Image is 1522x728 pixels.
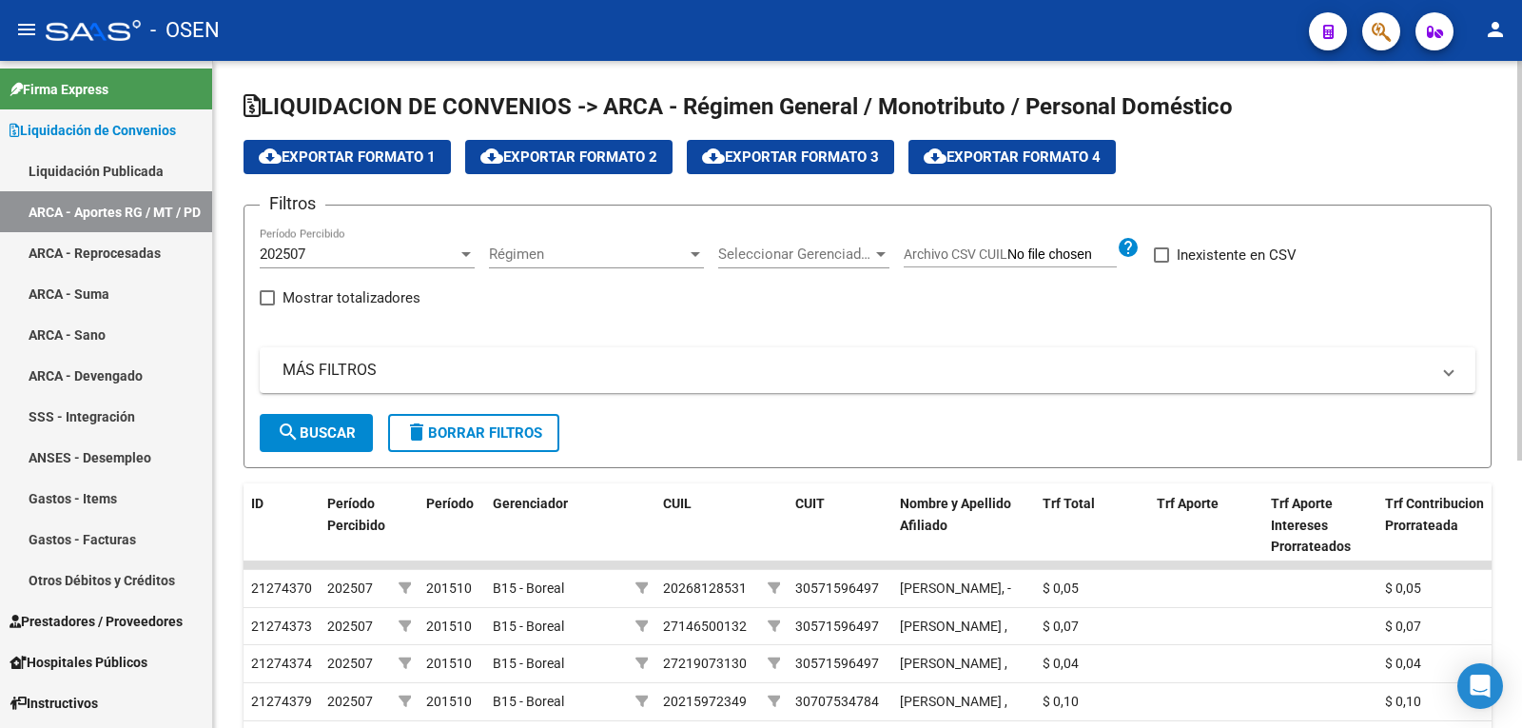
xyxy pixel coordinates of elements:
span: 201510 [426,619,472,634]
span: Trf Aporte Intereses Prorrateados [1271,496,1351,555]
span: $ 0,07 [1043,619,1079,634]
span: Gerenciador [493,496,568,511]
span: Trf Aporte [1157,496,1219,511]
div: 30571596497 [795,616,879,638]
button: Borrar Filtros [388,414,559,452]
span: B15 - Boreal [493,694,564,709]
span: Nombre y Apellido Afiliado [900,496,1011,533]
span: 21274374 [251,656,312,671]
mat-icon: cloud_download [480,145,503,167]
span: Liquidación de Convenios [10,120,176,141]
div: 30707534784 [795,691,879,713]
datatable-header-cell: Trf Aporte Intereses Prorrateados [1263,483,1377,567]
mat-expansion-panel-header: MÁS FILTROS [260,347,1475,393]
div: 20215972349 [663,691,747,713]
button: Exportar Formato 1 [244,140,451,174]
span: Período Percibido [327,496,385,533]
span: 201510 [426,580,472,596]
mat-icon: cloud_download [259,145,282,167]
datatable-header-cell: CUIT [788,483,892,567]
mat-icon: help [1117,236,1140,259]
span: $ 0,04 [1385,656,1421,671]
span: 21274373 [251,619,312,634]
button: Exportar Formato 3 [687,140,894,174]
mat-icon: menu [15,18,38,41]
span: 21274379 [251,694,312,709]
div: 30571596497 [795,653,879,675]
span: Borrar Filtros [405,424,542,442]
div: 30571596497 [795,578,879,600]
span: 202507 [327,619,373,634]
span: Hospitales Públicos [10,652,147,673]
div: Open Intercom Messenger [1457,663,1503,709]
span: [PERSON_NAME] , [900,694,1007,709]
span: Régimen [489,246,687,263]
span: $ 0,05 [1385,580,1421,596]
datatable-header-cell: Período Percibido [320,483,391,567]
button: Buscar [260,414,373,452]
mat-icon: search [277,421,300,443]
span: Archivo CSV CUIL [904,246,1007,262]
mat-icon: person [1484,18,1507,41]
input: Archivo CSV CUIL [1007,246,1117,264]
h3: Filtros [260,190,325,217]
span: Instructivos [10,693,98,714]
span: Exportar Formato 2 [480,148,657,166]
span: 202507 [260,246,305,263]
span: 201510 [426,656,472,671]
span: Exportar Formato 4 [924,148,1101,166]
span: Exportar Formato 3 [702,148,879,166]
button: Exportar Formato 4 [908,140,1116,174]
span: Exportar Formato 1 [259,148,436,166]
span: LIQUIDACION DE CONVENIOS -> ARCA - Régimen General / Monotributo / Personal Doméstico [244,93,1233,120]
span: Trf Total [1043,496,1095,511]
span: CUIT [795,496,825,511]
datatable-header-cell: ID [244,483,320,567]
div: 20268128531 [663,578,747,600]
span: 202507 [327,580,373,596]
mat-icon: cloud_download [924,145,946,167]
span: B15 - Boreal [493,619,564,634]
mat-panel-title: MÁS FILTROS [283,360,1430,381]
datatable-header-cell: Período [419,483,485,567]
span: Período [426,496,474,511]
span: Firma Express [10,79,108,100]
span: 201510 [426,694,472,709]
span: [PERSON_NAME] , [900,619,1007,634]
button: Exportar Formato 2 [465,140,673,174]
span: $ 0,05 [1043,580,1079,596]
span: 202507 [327,656,373,671]
span: Buscar [277,424,356,442]
div: 27146500132 [663,616,747,638]
span: B15 - Boreal [493,580,564,596]
span: Trf Contribucion Prorrateada [1385,496,1484,533]
span: Seleccionar Gerenciador [718,246,872,263]
mat-icon: cloud_download [702,145,725,167]
datatable-header-cell: Trf Contribucion Prorrateada [1377,483,1492,567]
datatable-header-cell: Gerenciador [485,483,628,567]
span: [PERSON_NAME] , [900,656,1007,671]
datatable-header-cell: Nombre y Apellido Afiliado [892,483,1035,567]
datatable-header-cell: Trf Aporte [1149,483,1263,567]
datatable-header-cell: Trf Total [1035,483,1149,567]
span: [PERSON_NAME], - [900,580,1011,596]
datatable-header-cell: CUIL [655,483,760,567]
span: 202507 [327,694,373,709]
span: Prestadores / Proveedores [10,611,183,632]
span: B15 - Boreal [493,656,564,671]
span: 21274370 [251,580,312,596]
span: Mostrar totalizadores [283,286,420,309]
span: CUIL [663,496,692,511]
span: - OSEN [150,10,220,51]
div: 27219073130 [663,653,747,675]
span: ID [251,496,263,511]
mat-icon: delete [405,421,428,443]
span: Inexistente en CSV [1177,244,1297,266]
span: $ 0,10 [1385,694,1421,709]
span: $ 0,10 [1043,694,1079,709]
span: $ 0,07 [1385,619,1421,634]
span: $ 0,04 [1043,656,1079,671]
